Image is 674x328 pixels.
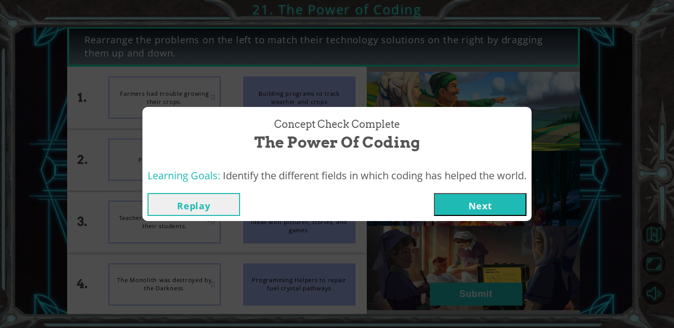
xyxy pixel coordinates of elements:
span: The Power of Coding [254,131,420,153]
span: Concept Check Complete [274,117,400,132]
button: Next [434,193,526,216]
span: Learning Goals: [148,169,220,182]
span: Identify the different fields in which coding has helped the world. [223,169,526,182]
button: Replay [148,193,240,216]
